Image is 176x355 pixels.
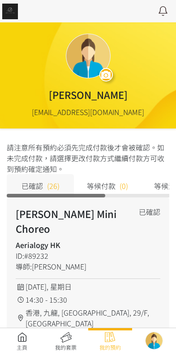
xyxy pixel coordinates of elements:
div: [DATE], 星期日 [16,281,160,292]
div: [EMAIL_ADDRESS][DOMAIN_NAME] [32,107,144,117]
h4: Aerialogy HK [16,240,131,250]
div: [PERSON_NAME] [49,87,128,102]
span: 香港, 九龍, [GEOGRAPHIC_DATA], 29/F, [GEOGRAPHIC_DATA] [26,307,160,329]
span: (0) [120,180,128,191]
span: 等候付款 [87,180,116,191]
div: 14:30 - 15:30 [16,294,160,305]
div: 已確認 [139,206,160,217]
span: (26) [47,180,60,191]
div: ID:#89232 [16,250,131,261]
div: 導師:[PERSON_NAME] [16,261,131,272]
span: 已確認 [21,180,43,191]
h2: [PERSON_NAME] Mini Choreo [16,206,131,236]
